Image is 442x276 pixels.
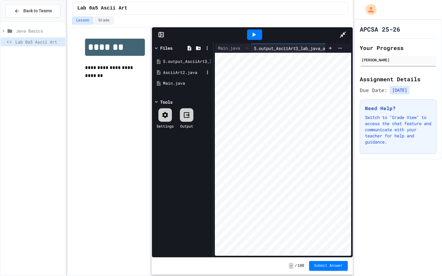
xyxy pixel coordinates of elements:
[160,99,173,105] div: Tools
[360,86,387,94] span: Due Date:
[365,105,431,112] h3: Need Help?
[163,80,211,86] div: Main.java
[289,263,293,269] span: -
[314,263,343,268] span: Submit Answer
[77,5,127,12] span: Lab 0a5 Ascii Art
[6,4,60,17] button: Back to Teams
[297,263,304,268] span: 100
[295,263,297,268] span: /
[215,45,243,51] div: Main.java
[251,45,348,52] div: 5.output_AsciiArt3_lab_java_aplus.pdf
[215,44,251,53] div: Main.java
[360,25,400,33] h1: APCSA 25-26
[157,123,174,129] div: Settings
[251,44,355,53] div: 5.output_AsciiArt3_lab_java_aplus.pdf
[362,57,435,63] div: [PERSON_NAME]
[15,39,63,45] span: Lab 0a5 Ascii Art
[360,44,436,52] h2: Your Progress
[359,2,378,17] div: My Account
[16,28,63,34] span: Java Basics
[163,59,211,65] div: 5.output_AsciiArt3_lab_java_aplus.pdf
[163,70,204,76] div: AsciiArt2.java
[95,17,114,25] button: Grade
[360,75,436,83] h2: Assignment Details
[23,8,52,14] span: Back to Teams
[160,45,173,51] div: Files
[309,261,348,271] button: Submit Answer
[365,114,431,145] p: Switch to "Grade View" to access the chat feature and communicate with your teacher for help and ...
[390,86,409,94] span: [DATE]
[72,17,93,25] button: Lesson
[180,123,193,129] div: Output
